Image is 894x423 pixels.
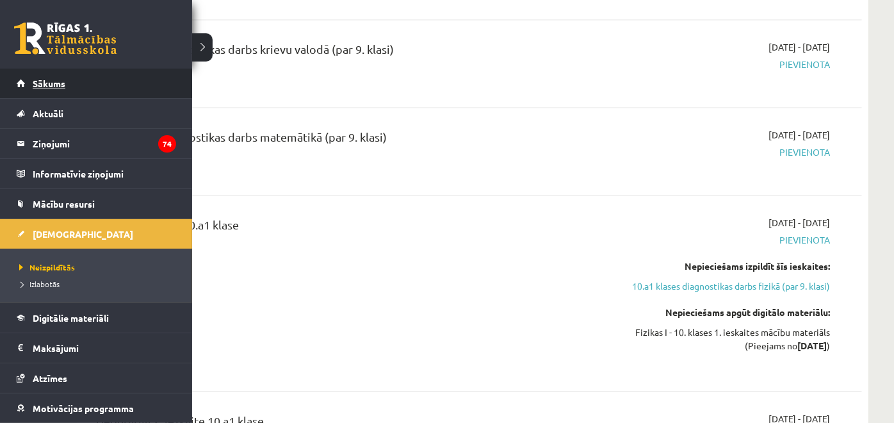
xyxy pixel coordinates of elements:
a: Sākums [17,69,176,98]
span: [DATE] - [DATE] [768,216,830,229]
legend: Ziņojumi [33,129,176,158]
span: Mācību resursi [33,198,95,210]
a: Ziņojumi74 [17,129,176,158]
span: Motivācijas programma [33,402,134,414]
span: Digitālie materiāli [33,312,109,324]
strong: [DATE] [797,340,827,351]
a: Aktuāli [17,99,176,128]
div: Nepieciešams izpildīt šīs ieskaites: [598,260,830,273]
span: Pievienota [598,58,830,71]
legend: Informatīvie ziņojumi [33,159,176,188]
a: Motivācijas programma [17,394,176,423]
div: 10.a1 klases diagnostikas darbs matemātikā (par 9. klasi) [96,128,579,152]
span: Izlabotās [16,279,60,289]
a: Izlabotās [16,278,179,290]
a: 10.a1 klases diagnostikas darbs fizikā (par 9. klasi) [598,279,830,293]
a: Maksājumi [17,333,176,363]
span: Aktuāli [33,108,63,119]
a: [DEMOGRAPHIC_DATA] [17,219,176,249]
a: Informatīvie ziņojumi [17,159,176,188]
div: Fizikas I - 10. klases 1. ieskaites mācību materiāls (Pieejams no ) [598,326,830,352]
legend: Maksājumi [33,333,176,363]
div: 10.a1 klases diagnostikas darbs krievu valodā (par 9. klasi) [96,40,579,64]
span: [DEMOGRAPHIC_DATA] [33,228,133,240]
span: Neizpildītās [16,262,75,272]
a: Rīgas 1. Tālmācības vidusskola [14,22,117,54]
a: Mācību resursi [17,189,176,219]
div: Nepieciešams apgūt digitālo materiālu: [598,306,830,319]
span: [DATE] - [DATE] [768,128,830,142]
i: 74 [158,135,176,153]
span: [DATE] - [DATE] [768,40,830,54]
span: Atzīmes [33,372,67,384]
a: Neizpildītās [16,261,179,273]
div: Fizika 1. ieskaite 10.a1 klase [96,216,579,240]
span: Pievienota [598,233,830,247]
a: Atzīmes [17,363,176,393]
a: Digitālie materiāli [17,303,176,333]
span: Pievienota [598,145,830,159]
span: Sākums [33,78,65,89]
